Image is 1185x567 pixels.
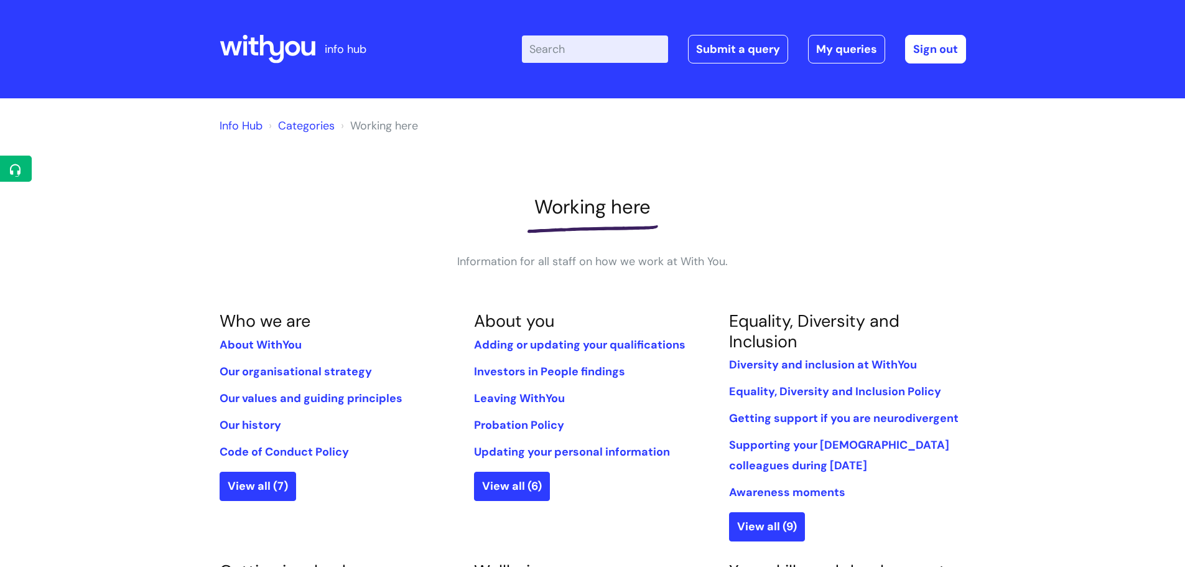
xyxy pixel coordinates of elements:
[688,35,788,63] a: Submit a query
[808,35,885,63] a: My queries
[729,485,845,500] a: Awareness moments
[220,337,302,352] a: About WithYou
[338,116,418,136] li: Working here
[220,391,402,406] a: Our values and guiding principles
[474,472,550,500] a: View all (6)
[220,364,372,379] a: Our organisational strategy
[220,195,966,218] h1: Working here
[220,118,263,133] a: Info Hub
[522,35,668,63] input: Search
[220,444,349,459] a: Code of Conduct Policy
[522,35,966,63] div: | -
[729,438,949,472] a: Supporting your [DEMOGRAPHIC_DATA] colleagues during [DATE]
[325,39,366,59] p: info hub
[729,384,941,399] a: Equality, Diversity and Inclusion Policy
[220,310,310,332] a: Who we are
[474,418,564,433] a: Probation Policy
[474,337,685,352] a: Adding or updating your qualifications
[729,310,899,352] a: Equality, Diversity and Inclusion
[220,472,296,500] a: View all (7)
[905,35,966,63] a: Sign out
[474,310,554,332] a: About you
[729,357,917,372] a: Diversity and inclusion at WithYou
[474,444,670,459] a: Updating your personal information
[729,512,805,541] a: View all (9)
[266,116,335,136] li: Solution home
[729,411,959,426] a: Getting support if you are neurodivergent
[406,251,779,271] p: Information for all staff on how we work at With You.
[278,118,335,133] a: Categories
[220,418,281,433] a: Our history
[474,364,625,379] a: Investors in People findings
[474,391,565,406] a: Leaving WithYou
